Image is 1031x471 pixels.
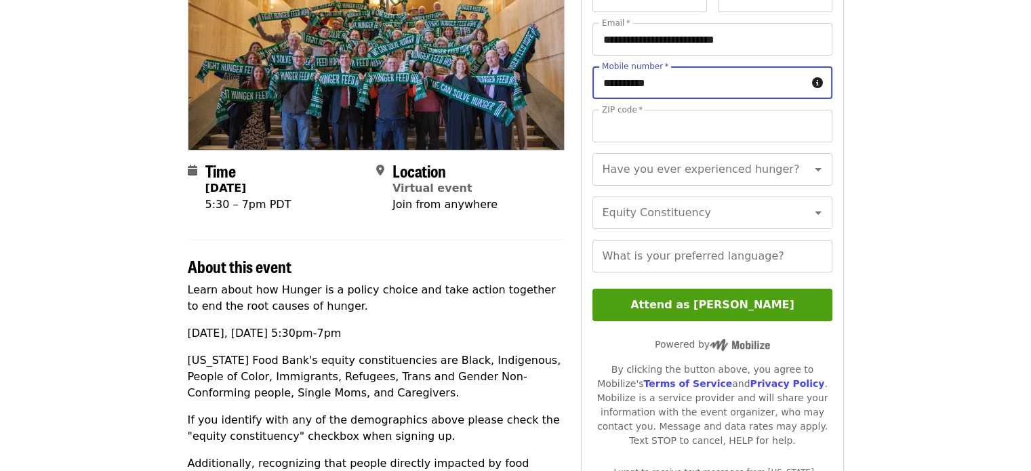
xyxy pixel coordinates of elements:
[592,363,832,448] div: By clicking the button above, you agree to Mobilize's and . Mobilize is a service provider and wi...
[392,198,498,211] span: Join from anywhere
[188,254,291,278] span: About this event
[812,77,823,89] i: circle-info icon
[809,160,828,179] button: Open
[205,182,247,194] strong: [DATE]
[188,352,565,401] p: [US_STATE] Food Bank's equity constituencies are Black, Indigenous, People of Color, Immigrants, ...
[602,19,630,27] label: Email
[188,412,565,445] p: If you identify with any of the demographics above please check the "equity constituency" checkbo...
[592,66,806,99] input: Mobile number
[392,159,446,182] span: Location
[592,240,832,272] input: What is your preferred language?
[205,159,236,182] span: Time
[592,23,832,56] input: Email
[188,325,565,342] p: [DATE], [DATE] 5:30pm-7pm
[592,289,832,321] button: Attend as [PERSON_NAME]
[710,339,770,351] img: Powered by Mobilize
[205,197,291,213] div: 5:30 – 7pm PDT
[188,282,565,314] p: Learn about how Hunger is a policy choice and take action together to end the root causes of hunger.
[809,203,828,222] button: Open
[188,164,197,177] i: calendar icon
[750,378,824,389] a: Privacy Policy
[376,164,384,177] i: map-marker-alt icon
[655,339,770,350] span: Powered by
[602,62,668,70] label: Mobile number
[592,110,832,142] input: ZIP code
[392,182,472,194] a: Virtual event
[643,378,732,389] a: Terms of Service
[602,106,643,114] label: ZIP code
